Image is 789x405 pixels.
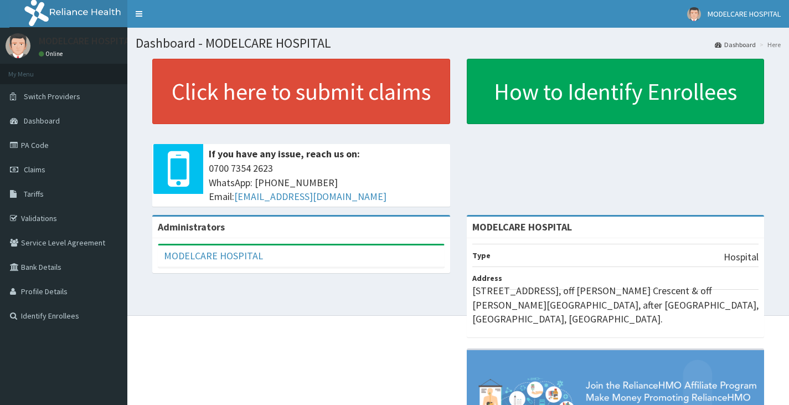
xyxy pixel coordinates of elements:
[467,59,765,124] a: How to Identify Enrollees
[715,40,756,49] a: Dashboard
[158,221,225,233] b: Administrators
[687,7,701,21] img: User Image
[472,273,502,283] b: Address
[24,91,80,101] span: Switch Providers
[472,250,491,260] b: Type
[24,189,44,199] span: Tariffs
[757,40,781,49] li: Here
[472,284,759,326] p: [STREET_ADDRESS], off [PERSON_NAME] Crescent & off [PERSON_NAME][GEOGRAPHIC_DATA], after [GEOGRAP...
[39,50,65,58] a: Online
[164,249,263,262] a: MODELCARE HOSPITAL
[152,59,450,124] a: Click here to submit claims
[724,250,759,264] p: Hospital
[708,9,781,19] span: MODELCARE HOSPITAL
[39,36,135,46] p: MODELCARE HOSPITAL
[234,190,386,203] a: [EMAIL_ADDRESS][DOMAIN_NAME]
[24,165,45,175] span: Claims
[472,221,572,233] strong: MODELCARE HOSPITAL
[136,36,781,50] h1: Dashboard - MODELCARE HOSPITAL
[6,33,30,58] img: User Image
[24,116,60,126] span: Dashboard
[209,147,360,160] b: If you have any issue, reach us on:
[209,161,445,204] span: 0700 7354 2623 WhatsApp: [PHONE_NUMBER] Email:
